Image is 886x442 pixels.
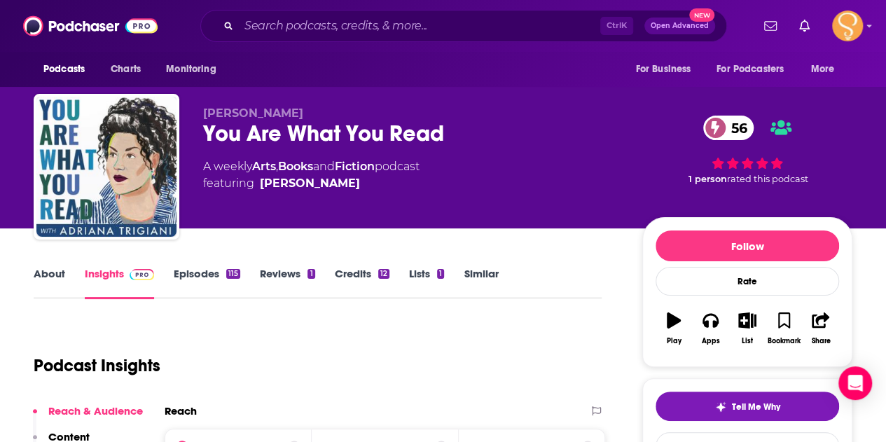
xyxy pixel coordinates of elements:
[717,60,784,79] span: For Podcasters
[111,60,141,79] span: Charts
[832,11,863,41] img: User Profile
[130,269,154,280] img: Podchaser Pro
[464,267,498,299] a: Similar
[625,56,708,83] button: open menu
[732,401,780,413] span: Tell Me Why
[635,60,691,79] span: For Business
[832,11,863,41] span: Logged in as RebeccaAtkinson
[200,10,727,42] div: Search podcasts, credits, & more...
[102,56,149,83] a: Charts
[717,116,754,140] span: 56
[759,14,782,38] a: Show notifications dropdown
[656,392,839,421] button: tell me why sparkleTell Me Why
[34,56,103,83] button: open menu
[278,160,313,173] a: Books
[437,269,444,279] div: 1
[23,13,158,39] img: Podchaser - Follow, Share and Rate Podcasts
[276,160,278,173] span: ,
[692,303,728,354] button: Apps
[768,337,801,345] div: Bookmark
[226,269,240,279] div: 115
[203,106,303,120] span: [PERSON_NAME]
[794,14,815,38] a: Show notifications dropdown
[203,158,420,192] div: A weekly podcast
[378,269,389,279] div: 12
[203,175,420,192] span: featuring
[702,337,720,345] div: Apps
[313,160,335,173] span: and
[838,366,872,400] div: Open Intercom Messenger
[335,160,375,173] a: Fiction
[656,230,839,261] button: Follow
[34,267,65,299] a: About
[803,303,839,354] button: Share
[260,267,314,299] a: Reviews1
[43,60,85,79] span: Podcasts
[667,337,681,345] div: Play
[34,355,160,376] h1: Podcast Insights
[832,11,863,41] button: Show profile menu
[656,267,839,296] div: Rate
[36,97,176,237] img: You Are What You Read
[801,56,852,83] button: open menu
[729,303,766,354] button: List
[811,337,830,345] div: Share
[335,267,389,299] a: Credits12
[703,116,754,140] a: 56
[742,337,753,345] div: List
[156,56,234,83] button: open menu
[48,404,143,417] p: Reach & Audience
[307,269,314,279] div: 1
[651,22,709,29] span: Open Advanced
[166,60,216,79] span: Monitoring
[656,303,692,354] button: Play
[642,106,852,193] div: 56 1 personrated this podcast
[715,401,726,413] img: tell me why sparkle
[689,8,714,22] span: New
[33,404,143,430] button: Reach & Audience
[165,404,197,417] h2: Reach
[727,174,808,184] span: rated this podcast
[644,18,715,34] button: Open AdvancedNew
[600,17,633,35] span: Ctrl K
[688,174,727,184] span: 1 person
[174,267,240,299] a: Episodes115
[239,15,600,37] input: Search podcasts, credits, & more...
[766,303,802,354] button: Bookmark
[707,56,804,83] button: open menu
[409,267,444,299] a: Lists1
[811,60,835,79] span: More
[85,267,154,299] a: InsightsPodchaser Pro
[252,160,276,173] a: Arts
[260,175,360,192] div: [PERSON_NAME]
